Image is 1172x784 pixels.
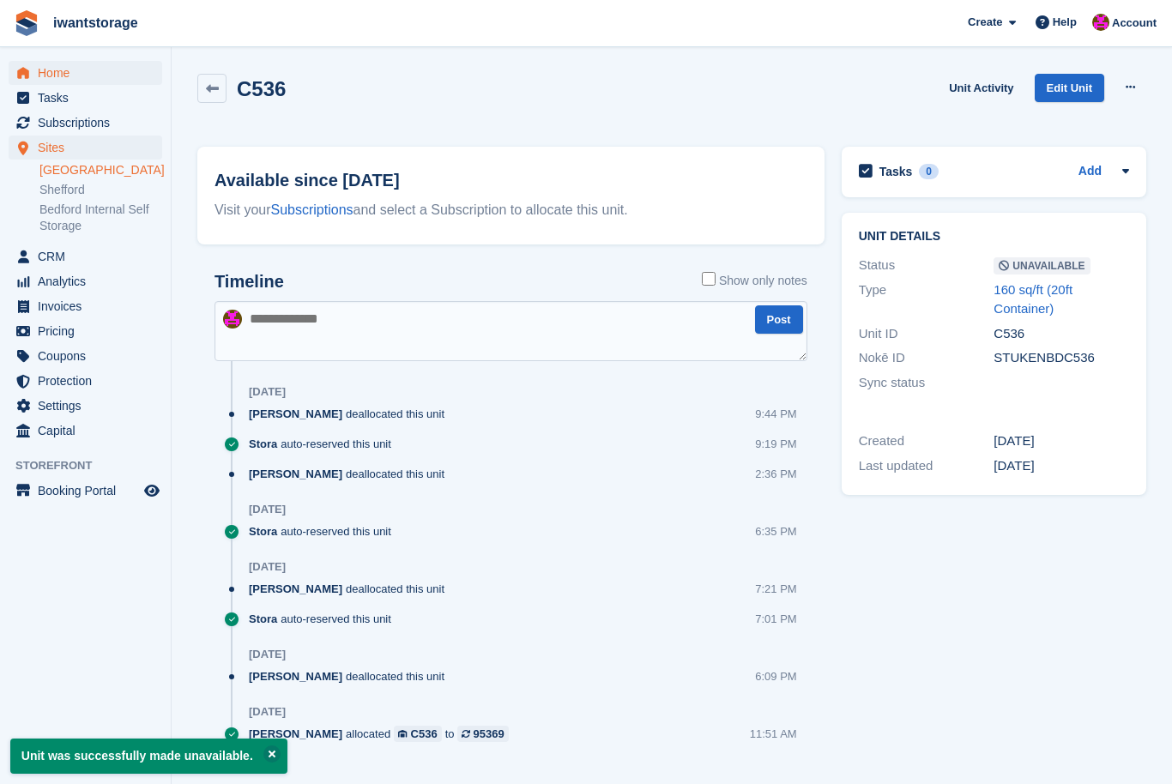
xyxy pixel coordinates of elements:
[755,466,796,482] div: 2:36 PM
[38,269,141,293] span: Analytics
[859,256,994,275] div: Status
[9,294,162,318] a: menu
[473,726,504,742] div: 95369
[38,136,141,160] span: Sites
[9,479,162,503] a: menu
[249,466,453,482] div: deallocated this unit
[9,369,162,393] a: menu
[46,9,145,37] a: iwantstorage
[994,257,1090,274] span: Unavailable
[9,61,162,85] a: menu
[249,726,342,742] span: [PERSON_NAME]
[755,406,796,422] div: 9:44 PM
[249,668,342,684] span: [PERSON_NAME]
[9,111,162,135] a: menu
[38,61,141,85] span: Home
[859,456,994,476] div: Last updated
[411,726,438,742] div: C536
[1078,162,1102,182] a: Add
[38,86,141,110] span: Tasks
[39,182,162,198] a: Shefford
[994,324,1129,344] div: C536
[249,523,277,540] span: Stora
[223,310,242,329] img: Jonathan
[38,369,141,393] span: Protection
[249,611,277,627] span: Stora
[9,319,162,343] a: menu
[249,581,453,597] div: deallocated this unit
[9,419,162,443] a: menu
[755,523,796,540] div: 6:35 PM
[214,167,807,193] h2: Available since [DATE]
[755,436,796,452] div: 9:19 PM
[214,272,284,292] h2: Timeline
[249,668,453,684] div: deallocated this unit
[859,373,994,393] div: Sync status
[994,282,1072,317] a: 160 sq/ft (20ft Container)
[38,319,141,343] span: Pricing
[9,394,162,418] a: menu
[249,406,453,422] div: deallocated this unit
[38,419,141,443] span: Capital
[249,581,342,597] span: [PERSON_NAME]
[859,324,994,344] div: Unit ID
[38,244,141,268] span: CRM
[10,739,287,774] p: Unit was successfully made unavailable.
[249,385,286,399] div: [DATE]
[755,668,796,684] div: 6:09 PM
[1035,74,1104,102] a: Edit Unit
[214,200,807,220] div: Visit your and select a Subscription to allocate this unit.
[249,466,342,482] span: [PERSON_NAME]
[249,436,400,452] div: auto-reserved this unit
[249,560,286,574] div: [DATE]
[859,431,994,451] div: Created
[237,77,286,100] h2: C536
[14,10,39,36] img: stora-icon-8386f47178a22dfd0bd8f6a31ec36ba5ce8667c1dd55bd0f319d3a0aa187defe.svg
[1112,15,1157,32] span: Account
[702,272,716,286] input: Show only notes
[249,523,400,540] div: auto-reserved this unit
[394,726,442,742] a: C536
[702,272,807,290] label: Show only notes
[38,111,141,135] span: Subscriptions
[38,479,141,503] span: Booking Portal
[142,480,162,501] a: Preview store
[879,164,913,179] h2: Tasks
[755,305,803,334] button: Post
[1053,14,1077,31] span: Help
[39,202,162,234] a: Bedford Internal Self Storage
[271,202,353,217] a: Subscriptions
[15,457,171,474] span: Storefront
[994,348,1129,368] div: STUKENBDC536
[39,162,162,178] a: [GEOGRAPHIC_DATA]
[38,394,141,418] span: Settings
[9,269,162,293] a: menu
[859,280,994,319] div: Type
[919,164,939,179] div: 0
[859,348,994,368] div: Nokē ID
[1092,14,1109,31] img: Jonathan
[755,581,796,597] div: 7:21 PM
[249,705,286,719] div: [DATE]
[457,726,508,742] a: 95369
[859,230,1129,244] h2: Unit details
[249,611,400,627] div: auto-reserved this unit
[994,431,1129,451] div: [DATE]
[38,294,141,318] span: Invoices
[994,456,1129,476] div: [DATE]
[249,436,277,452] span: Stora
[755,611,796,627] div: 7:01 PM
[249,726,517,742] div: allocated to
[750,726,797,742] div: 11:51 AM
[9,86,162,110] a: menu
[9,136,162,160] a: menu
[249,503,286,516] div: [DATE]
[9,244,162,268] a: menu
[942,74,1020,102] a: Unit Activity
[249,648,286,661] div: [DATE]
[968,14,1002,31] span: Create
[38,344,141,368] span: Coupons
[9,344,162,368] a: menu
[249,406,342,422] span: [PERSON_NAME]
